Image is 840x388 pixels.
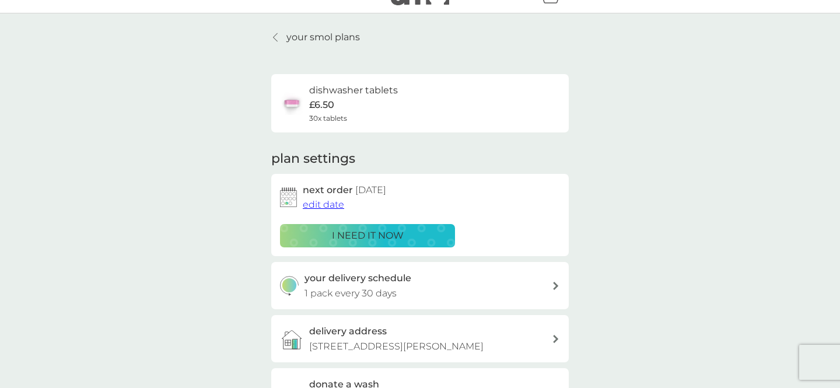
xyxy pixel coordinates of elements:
h6: dishwasher tablets [309,83,398,98]
h3: delivery address [309,324,387,339]
a: delivery address[STREET_ADDRESS][PERSON_NAME] [271,315,569,362]
p: your smol plans [286,30,360,45]
p: [STREET_ADDRESS][PERSON_NAME] [309,339,484,354]
button: your delivery schedule1 pack every 30 days [271,262,569,309]
button: i need it now [280,224,455,247]
h2: next order [303,183,386,198]
a: your smol plans [271,30,360,45]
h2: plan settings [271,150,355,168]
p: £6.50 [309,97,334,113]
span: 30x tablets [309,113,347,124]
p: i need it now [332,228,404,243]
span: edit date [303,199,344,210]
span: [DATE] [355,184,386,195]
p: 1 pack every 30 days [304,286,397,301]
button: edit date [303,197,344,212]
h3: your delivery schedule [304,271,411,286]
img: dishwasher tablets [280,92,303,115]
